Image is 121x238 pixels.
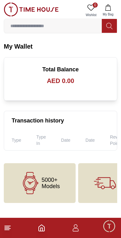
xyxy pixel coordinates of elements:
a: 0Wishlist [83,3,99,19]
h2: My Wallet [4,42,117,51]
span: My Bag [100,12,116,17]
img: ... [4,3,59,16]
span: 5000+ Models [42,177,60,189]
th: Type In [29,130,53,150]
th: Date [78,130,102,150]
th: Date [54,130,78,150]
span: Wishlist [83,13,99,17]
h6: Total Balance [12,65,109,74]
h3: AED 0.00 [12,76,109,85]
th: Type [4,130,29,150]
button: My Bag [99,3,117,19]
span: 0 [93,3,98,8]
a: Home [38,224,45,232]
div: Chat Widget [102,219,116,233]
h2: Transaction history [4,111,117,130]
